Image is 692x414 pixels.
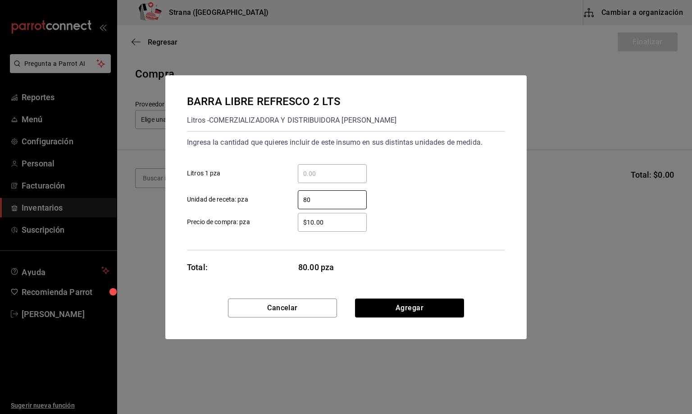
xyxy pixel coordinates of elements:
[228,299,337,317] button: Cancelar
[298,217,367,228] input: Precio de compra: pza
[298,168,367,179] input: Litros 1 pza
[187,169,221,178] span: Litros 1 pza
[187,217,250,227] span: Precio de compra: pza
[298,194,367,205] input: Unidad de receta: pza
[187,135,505,150] div: Ingresa la cantidad que quieres incluir de este insumo en sus distintas unidades de medida.
[187,261,208,273] div: Total:
[187,195,248,204] span: Unidad de receta: pza
[187,113,396,128] div: Litros - COMERZIALIZADORA Y DISTRIBUIDORA [PERSON_NAME]
[187,93,396,110] div: BARRA LIBRE REFRESCO 2 LTS
[298,261,367,273] span: 80.00 pza
[355,299,464,317] button: Agregar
